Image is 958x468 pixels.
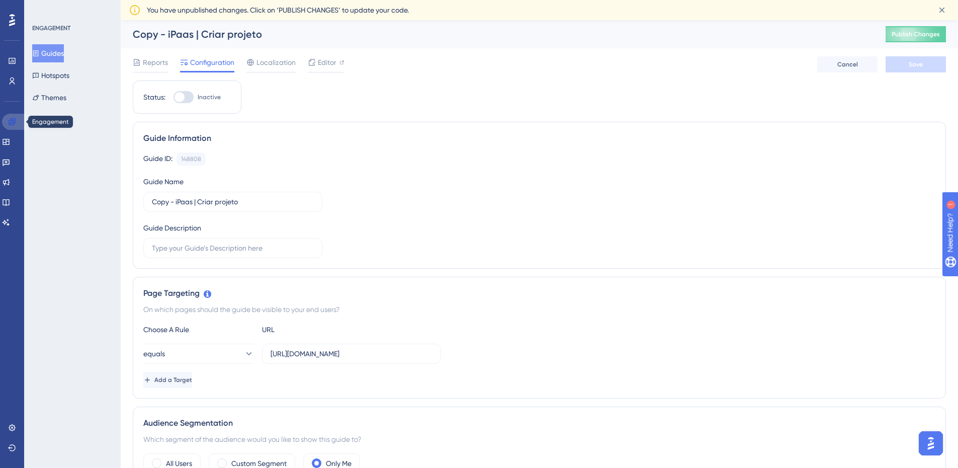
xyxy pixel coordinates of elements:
[916,428,946,458] iframe: UserGuiding AI Assistant Launcher
[817,56,878,72] button: Cancel
[32,24,70,32] div: ENGAGEMENT
[318,56,336,68] span: Editor
[886,26,946,42] button: Publish Changes
[143,372,192,388] button: Add a Target
[143,303,935,316] div: On which pages should the guide be visible to your end users?
[152,196,314,207] input: Type your Guide’s Name here
[271,348,432,359] input: yourwebsite.com/path
[256,56,296,68] span: Localization
[143,91,165,103] div: Status:
[152,243,314,254] input: Type your Guide’s Description here
[837,60,858,68] span: Cancel
[886,56,946,72] button: Save
[892,30,940,38] span: Publish Changes
[143,152,172,166] div: Guide ID:
[32,89,66,107] button: Themes
[24,3,63,15] span: Need Help?
[32,44,64,62] button: Guides
[133,27,860,41] div: Copy - iPaas | Criar projeto
[143,344,254,364] button: equals
[143,324,254,336] div: Choose A Rule
[143,287,935,299] div: Page Targeting
[143,56,168,68] span: Reports
[143,222,201,234] div: Guide Description
[143,433,935,445] div: Which segment of the audience would you like to show this guide to?
[147,4,409,16] span: You have unpublished changes. Click on ‘PUBLISH CHANGES’ to update your code.
[909,60,923,68] span: Save
[190,56,234,68] span: Configuration
[32,66,69,85] button: Hotspots
[70,5,73,13] div: 1
[143,417,935,429] div: Audience Segmentation
[143,132,935,144] div: Guide Information
[198,93,221,101] span: Inactive
[262,324,373,336] div: URL
[143,348,165,360] span: equals
[143,176,184,188] div: Guide Name
[181,155,201,163] div: 148808
[154,376,192,384] span: Add a Target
